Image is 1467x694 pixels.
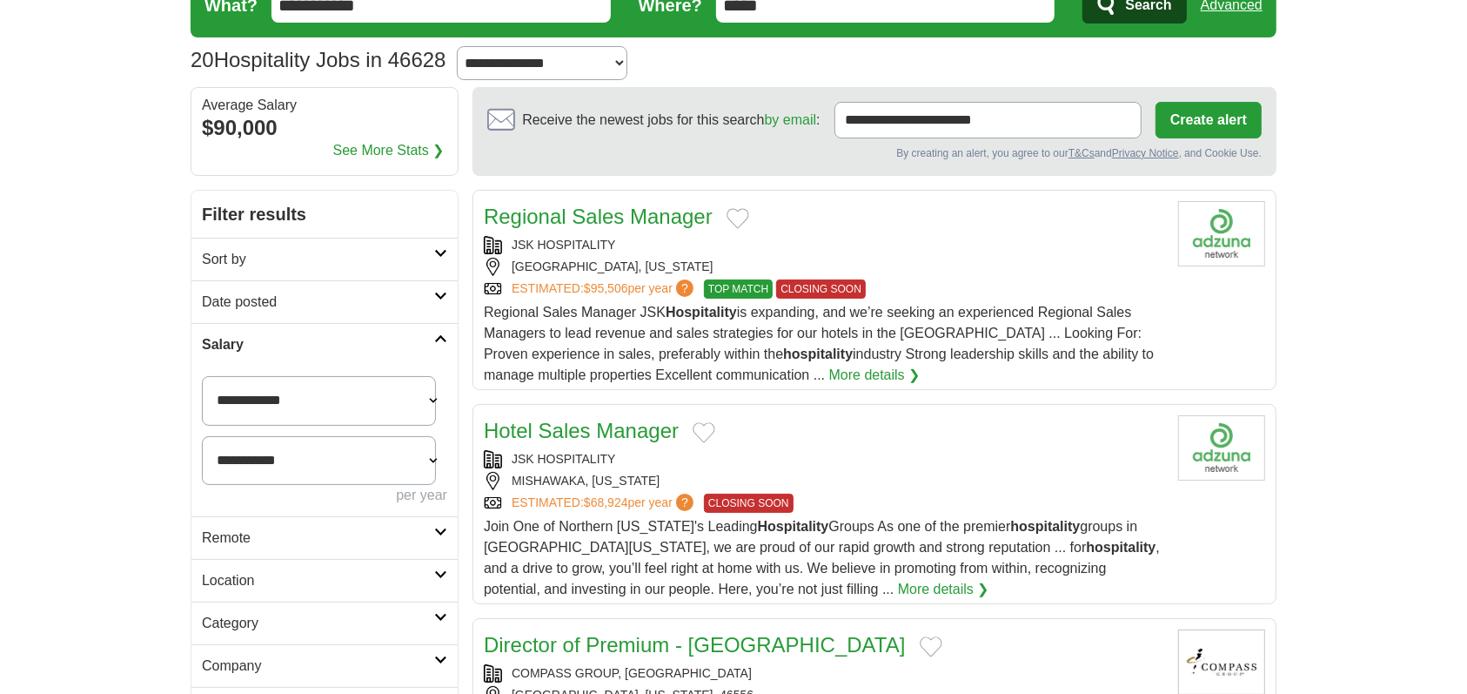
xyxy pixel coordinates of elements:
[1112,147,1179,159] a: Privacy Notice
[484,633,906,657] a: Director of Premium - [GEOGRAPHIC_DATA]
[333,140,445,161] a: See More Stats ❯
[898,579,989,600] a: More details ❯
[191,280,458,323] a: Date posted
[484,419,679,442] a: Hotel Sales Manager
[191,644,458,687] a: Company
[666,305,737,320] strong: Hospitality
[484,258,1164,276] div: [GEOGRAPHIC_DATA], [US_STATE]
[1010,519,1080,534] strong: hospitality
[522,110,820,131] span: Receive the newest jobs for this search :
[487,145,1262,161] div: By creating an alert, you agree to our and , and Cookie Use.
[1156,102,1262,138] button: Create alert
[704,494,794,513] span: CLOSING SOON
[693,422,715,443] button: Add to favorite jobs
[202,485,447,506] div: per year
[202,334,434,355] h2: Salary
[191,516,458,559] a: Remote
[191,48,446,71] h1: Hospitality Jobs in 46628
[512,280,697,299] a: ESTIMATED:$95,506per year?
[202,613,434,634] h2: Category
[191,44,214,76] span: 20
[704,280,773,299] span: TOP MATCH
[202,249,434,270] h2: Sort by
[1068,147,1095,159] a: T&Cs
[676,280,693,297] span: ?
[676,494,693,511] span: ?
[512,666,752,680] a: COMPASS GROUP, [GEOGRAPHIC_DATA]
[191,191,458,238] h2: Filter results
[484,450,1164,468] div: JSK HOSPITALITY
[512,494,697,513] a: ESTIMATED:$68,924per year?
[727,208,749,229] button: Add to favorite jobs
[484,205,713,228] a: Regional Sales Manager
[191,323,458,366] a: Salary
[202,528,434,549] h2: Remote
[202,112,447,144] div: $90,000
[765,112,817,127] a: by email
[484,236,1164,254] div: JSK HOSPITALITY
[484,472,1164,490] div: MISHAWAKA, [US_STATE]
[829,365,921,386] a: More details ❯
[1178,201,1265,266] img: Company logo
[776,280,866,299] span: CLOSING SOON
[783,347,853,361] strong: hospitality
[202,570,434,591] h2: Location
[1086,540,1156,555] strong: hospitality
[758,519,829,534] strong: Hospitality
[1178,415,1265,481] img: Company logo
[584,281,628,295] span: $95,506
[191,602,458,644] a: Category
[484,519,1160,596] span: Join One of Northern [US_STATE]'s Leading Groups As one of the premier groups in [GEOGRAPHIC_DATA...
[202,292,434,313] h2: Date posted
[484,305,1154,382] span: Regional Sales Manager JSK is expanding, and we’re seeking an experienced Regional Sales Managers...
[191,559,458,602] a: Location
[202,656,434,677] h2: Company
[202,98,447,112] div: Average Salary
[584,495,628,509] span: $68,924
[920,637,942,657] button: Add to favorite jobs
[191,238,458,280] a: Sort by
